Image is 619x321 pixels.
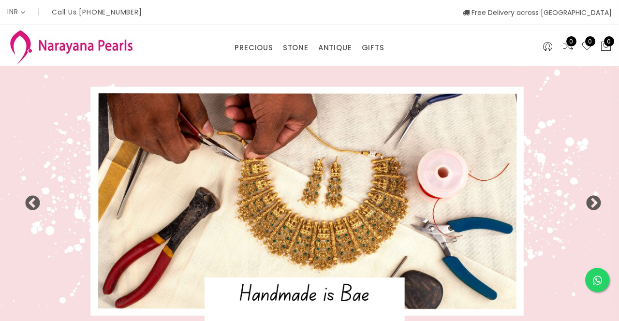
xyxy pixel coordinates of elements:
[24,195,34,205] button: Previous
[566,36,576,46] span: 0
[581,41,593,53] a: 0
[52,9,142,15] p: Call Us [PHONE_NUMBER]
[585,36,595,46] span: 0
[562,41,574,53] a: 0
[362,41,384,55] a: GIFTS
[235,41,273,55] a: PRECIOUS
[604,36,614,46] span: 0
[585,195,595,205] button: Next
[318,41,352,55] a: ANTIQUE
[600,41,612,53] button: 0
[463,8,612,17] span: Free Delivery across [GEOGRAPHIC_DATA]
[283,41,309,55] a: STONE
